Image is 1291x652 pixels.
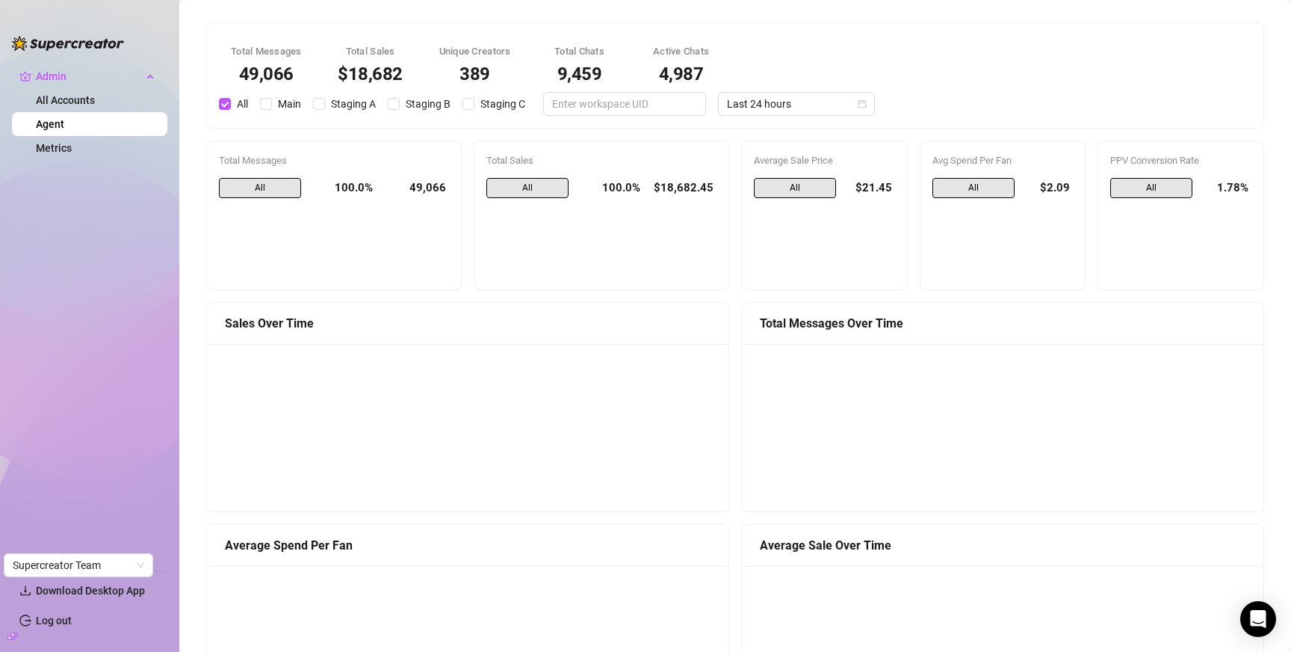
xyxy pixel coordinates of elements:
span: All [486,178,569,199]
a: Agent [36,118,64,130]
span: calendar [858,99,867,108]
span: Staging A [325,96,382,112]
span: Last 24 hours [727,93,866,115]
div: 1.78% [1204,178,1251,199]
div: 100.0% [581,178,640,199]
div: Avg Spend Per Fan [932,153,1074,168]
span: Admin [36,64,142,88]
div: Total Messages Over Time [760,314,1245,333]
span: build [7,631,18,642]
div: Total Chats [547,44,613,59]
div: Average Sale Price [754,153,895,168]
span: Main [272,96,307,112]
div: Active Chats [648,44,714,59]
div: Total Messages [219,153,449,168]
div: $18,682 [338,65,403,83]
div: Total Sales [338,44,403,59]
a: Metrics [36,142,72,154]
div: $18,682.45 [652,178,716,199]
input: Enter workspace UID [552,96,685,112]
div: 9,459 [547,65,613,83]
div: 49,066 [231,65,302,83]
span: crown [19,70,31,82]
span: All [219,178,301,199]
div: Unique Creators [439,44,511,59]
div: 100.0% [313,178,373,199]
span: download [19,585,31,597]
div: 49,066 [385,178,449,199]
span: All [231,96,254,112]
div: 4,987 [648,65,714,83]
div: 389 [439,65,511,83]
div: Open Intercom Messenger [1240,601,1276,637]
div: Total Sales [486,153,716,168]
div: Total Messages [231,44,302,59]
span: All [754,178,836,199]
div: Sales Over Time [225,314,710,333]
span: Staging C [474,96,531,112]
span: Staging B [400,96,456,112]
img: logo-BBDzfeDw.svg [12,36,124,51]
span: Download Desktop App [36,585,145,597]
span: All [932,178,1015,199]
a: Log out [36,615,72,627]
div: Average Spend Per Fan [225,536,710,555]
div: $2.09 [1027,178,1074,199]
div: PPV Conversion Rate [1110,153,1251,168]
a: All Accounts [36,94,95,106]
div: $21.45 [848,178,895,199]
span: Supercreator Team [13,554,144,576]
div: Average Sale Over Time [760,536,1245,555]
span: All [1110,178,1192,199]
